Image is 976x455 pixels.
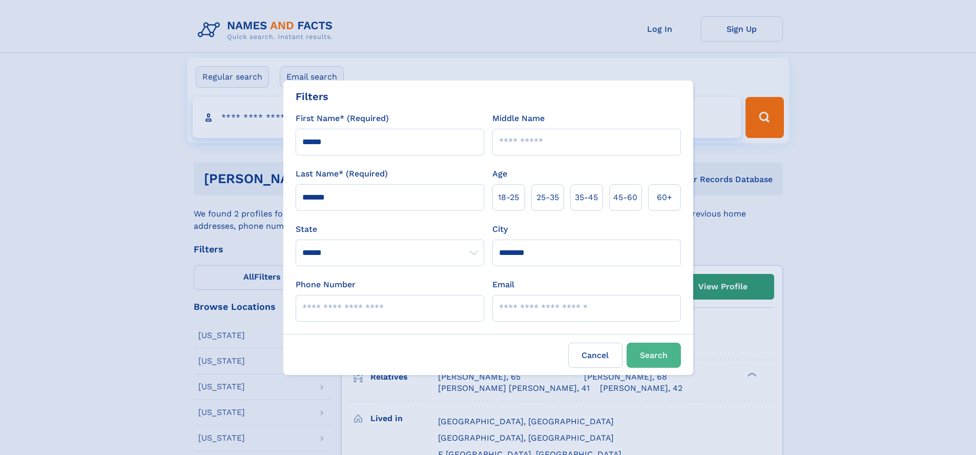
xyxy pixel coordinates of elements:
span: 35‑45 [575,191,598,204]
div: Filters [296,89,328,104]
label: Age [492,168,507,180]
span: 18‑25 [498,191,519,204]
span: 60+ [657,191,672,204]
label: First Name* (Required) [296,112,389,125]
label: Last Name* (Required) [296,168,388,180]
label: Middle Name [492,112,545,125]
label: Email [492,279,514,291]
label: City [492,223,508,235]
button: Search [627,343,681,368]
label: State [296,223,484,235]
span: 45‑60 [613,191,637,204]
label: Phone Number [296,279,356,291]
span: 25‑35 [536,191,559,204]
label: Cancel [568,343,622,368]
